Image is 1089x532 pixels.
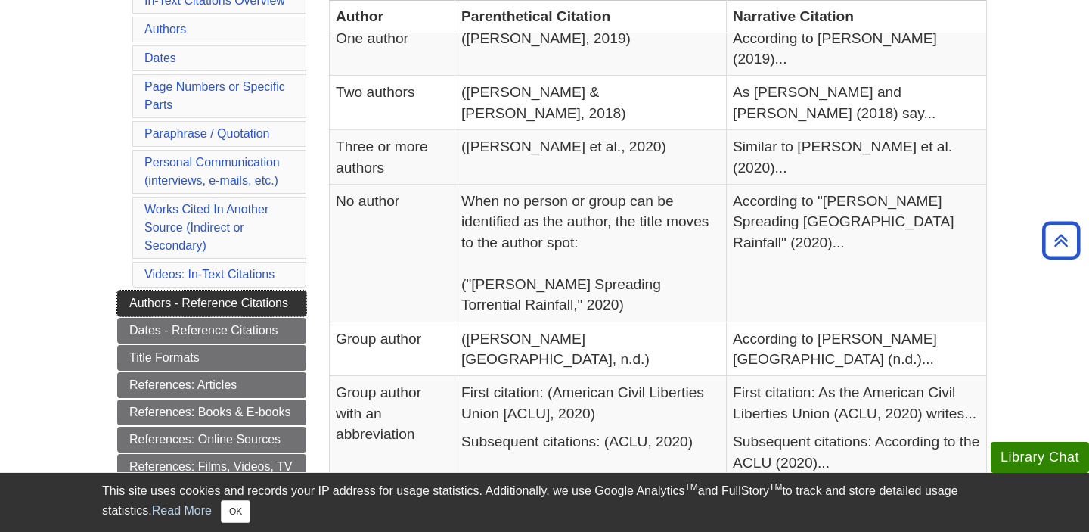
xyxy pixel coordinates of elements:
p: Subsequent citations: According to the ACLU (2020)... [733,431,980,473]
td: ([PERSON_NAME] & [PERSON_NAME], 2018) [455,76,727,130]
a: Page Numbers or Specific Parts [144,80,285,111]
a: Personal Communication(interviews, e-mails, etc.) [144,156,280,187]
td: According to [PERSON_NAME] (2019)... [727,21,987,76]
td: Similar to [PERSON_NAME] et al. (2020)... [727,130,987,185]
a: Authors - Reference Citations [117,291,306,316]
td: Two authors [330,76,455,130]
sup: TM [769,482,782,493]
a: Back to Top [1037,230,1085,250]
td: ([PERSON_NAME] et al., 2020) [455,130,727,185]
a: Dates [144,51,176,64]
td: According to "[PERSON_NAME] Spreading [GEOGRAPHIC_DATA] Rainfall" (2020)... [727,185,987,322]
a: Dates - Reference Citations [117,318,306,344]
p: First citation: As the American Civil Liberties Union (ACLU, 2020) writes... [733,382,980,424]
p: First citation: (American Civil Liberties Union [ACLU], 2020) [461,382,720,424]
td: Three or more authors [330,130,455,185]
td: ([PERSON_NAME][GEOGRAPHIC_DATA], n.d.) [455,322,727,376]
td: When no person or group can be identified as the author, the title moves to the author spot: ("[P... [455,185,727,322]
td: No author [330,185,455,322]
a: Authors [144,23,186,36]
button: Close [221,500,250,523]
p: Subsequent citations: (ACLU, 2020) [461,431,720,452]
td: As [PERSON_NAME] and [PERSON_NAME] (2018) say... [727,76,987,130]
td: Group author with an abbreviation [330,376,455,487]
a: References: Books & E-books [117,400,306,425]
button: Library Chat [991,442,1089,473]
td: According to [PERSON_NAME][GEOGRAPHIC_DATA] (n.d.)... [727,322,987,376]
td: One author [330,21,455,76]
td: Group author [330,322,455,376]
td: ([PERSON_NAME], 2019) [455,21,727,76]
a: Works Cited In Another Source (Indirect or Secondary) [144,203,268,252]
sup: TM [684,482,697,493]
a: Videos: In-Text Citations [144,268,275,281]
a: References: Online Sources [117,427,306,453]
a: Paraphrase / Quotation [144,127,269,140]
a: References: Films, Videos, TV Shows [117,454,306,498]
a: Read More [152,504,212,517]
a: Title Formats [117,345,306,371]
div: This site uses cookies and records your IP address for usage statistics. Additionally, we use Goo... [102,482,987,523]
a: References: Articles [117,372,306,398]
